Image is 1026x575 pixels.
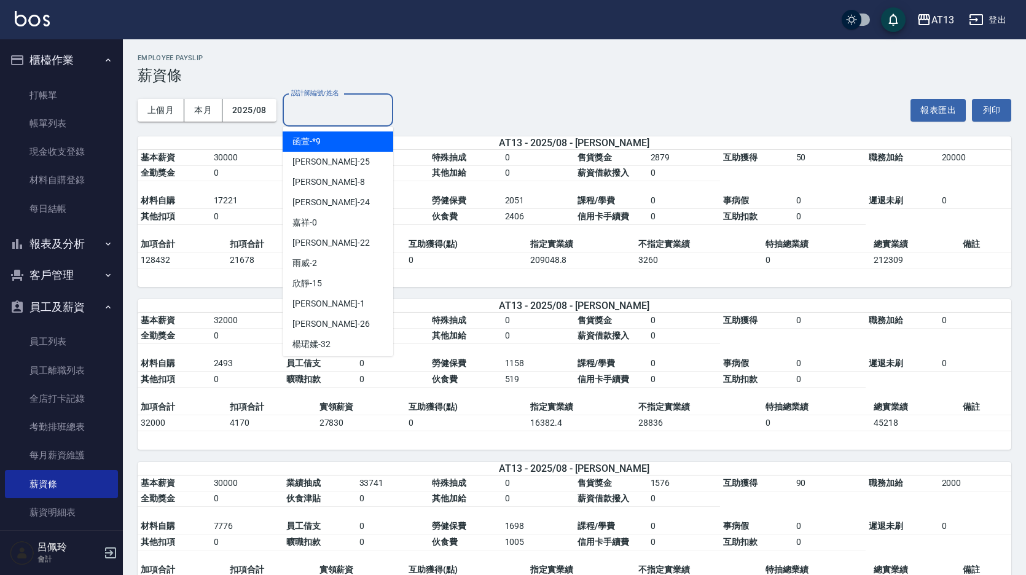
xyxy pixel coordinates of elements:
span: 其他加給 [432,168,466,178]
img: Person [10,541,34,565]
td: 2493 [211,356,284,372]
button: AT13 [912,7,959,33]
td: 0 [211,165,284,181]
td: 0 [648,372,721,388]
span: 事病假 [723,521,749,531]
td: 0 [356,518,429,534]
td: 0 [648,313,721,329]
td: 0 [939,518,1012,534]
td: 0 [648,209,721,225]
div: -10 [283,354,393,375]
span: 互助扣款 [723,537,758,547]
td: 0 [793,356,866,372]
span: 事病假 [723,358,749,368]
td: 28836 [635,415,762,431]
td: 0 [356,372,429,388]
h3: 薪資條 [138,67,1011,84]
td: 不指定實業績 [635,399,762,415]
span: 伙食費 [432,537,458,547]
div: -1 [283,294,393,314]
td: 扣項合計 [227,399,316,415]
td: 0 [502,165,575,181]
span: 勞健保費 [432,521,466,531]
span: 售貨獎金 [578,478,612,488]
td: 0 [211,491,284,507]
a: 薪資明細表 [5,498,118,526]
span: AT13 - 2025/08 - [PERSON_NAME] [499,137,649,149]
td: 扣項合計 [227,237,316,252]
td: 指定實業績 [527,399,635,415]
td: 16382.4 [527,415,635,431]
table: a dense table [138,475,1011,562]
span: 員工借支 [286,521,321,531]
td: 互助獲得(點) [405,399,527,415]
td: 3260 [635,252,762,268]
td: 不指定實業績 [635,237,762,252]
td: 0 [648,534,721,550]
td: 0 [648,193,721,209]
span: 業績抽成 [286,478,321,488]
h5: 呂佩玲 [37,541,100,553]
td: 0 [211,328,284,344]
span: AT13 - 2025/08 - [PERSON_NAME] [499,463,649,474]
td: 指定實業績 [527,237,635,252]
td: 加項合計 [138,237,227,252]
button: save [881,7,906,32]
span: 伙食費 [432,211,458,221]
button: 報表及分析 [5,228,118,260]
h2: Employee Payslip [138,54,1011,62]
div: -15 [283,273,393,294]
button: 員工及薪資 [5,291,118,323]
span: 特殊抽成 [432,152,466,162]
span: [PERSON_NAME] [292,155,358,168]
td: 0 [502,475,575,491]
button: 列印 [972,99,1011,122]
span: [PERSON_NAME] [292,196,358,209]
span: 勞健保費 [432,195,466,205]
td: 0 [502,328,575,344]
span: 薪資借款撥入 [578,493,629,503]
td: 0 [211,534,284,550]
span: 互助扣款 [723,211,758,221]
td: 0 [762,415,871,431]
a: 薪資條 [5,470,118,498]
a: 打帳單 [5,81,118,109]
td: 7776 [211,518,284,534]
span: 其他扣項 [141,211,175,221]
td: 2000 [939,475,1012,491]
span: 遲退未刷 [869,358,903,368]
span: 課程/學費 [578,358,615,368]
td: 30000 [211,150,284,166]
span: 其他加給 [432,493,466,503]
td: 2051 [502,193,575,209]
td: 1005 [502,534,575,550]
div: -2 [283,253,393,273]
td: 總實業績 [871,399,960,415]
span: 職務加給 [869,315,903,325]
td: 0 [648,328,721,344]
td: 45218 [871,415,960,431]
td: 0 [405,252,527,268]
td: 0 [356,534,429,550]
td: 0 [211,372,284,388]
td: 0 [502,491,575,507]
span: 售貨獎金 [578,152,612,162]
table: a dense table [138,150,1011,237]
td: 互助獲得(點) [405,237,527,252]
td: 32000 [211,313,284,329]
span: 其他扣項 [141,374,175,384]
span: 基本薪資 [141,478,175,488]
td: 特抽總業績 [762,237,871,252]
td: 實領薪資 [316,399,405,415]
span: 互助獲得 [723,152,758,162]
button: 上個月 [138,99,184,122]
a: 每月薪資維護 [5,441,118,469]
span: 材料自購 [141,521,175,531]
td: 備註 [960,237,1011,252]
div: -0 [283,213,393,233]
td: 33741 [356,475,429,491]
span: [PERSON_NAME] [292,176,358,189]
span: 信用卡手續費 [578,537,629,547]
span: 欣靜 [292,277,310,290]
td: 0 [648,356,721,372]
